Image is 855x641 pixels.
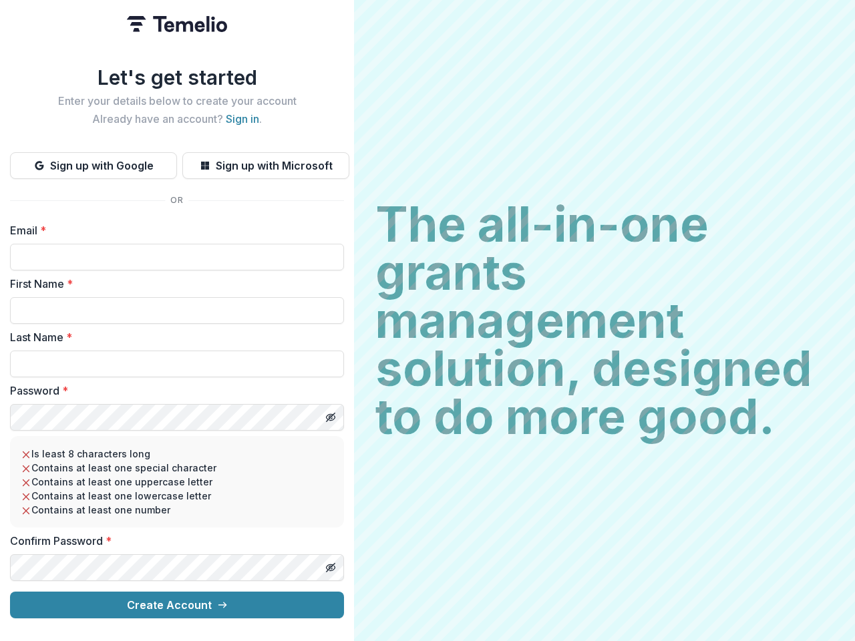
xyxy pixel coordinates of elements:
[10,383,336,399] label: Password
[10,152,177,179] button: Sign up with Google
[21,475,333,489] li: Contains at least one uppercase letter
[320,407,341,428] button: Toggle password visibility
[320,557,341,578] button: Toggle password visibility
[21,503,333,517] li: Contains at least one number
[10,329,336,345] label: Last Name
[226,112,259,126] a: Sign in
[21,461,333,475] li: Contains at least one special character
[127,16,227,32] img: Temelio
[10,113,344,126] h2: Already have an account? .
[21,489,333,503] li: Contains at least one lowercase letter
[10,276,336,292] label: First Name
[21,447,333,461] li: Is least 8 characters long
[10,533,336,549] label: Confirm Password
[10,65,344,89] h1: Let's get started
[182,152,349,179] button: Sign up with Microsoft
[10,592,344,618] button: Create Account
[10,222,336,238] label: Email
[10,95,344,108] h2: Enter your details below to create your account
